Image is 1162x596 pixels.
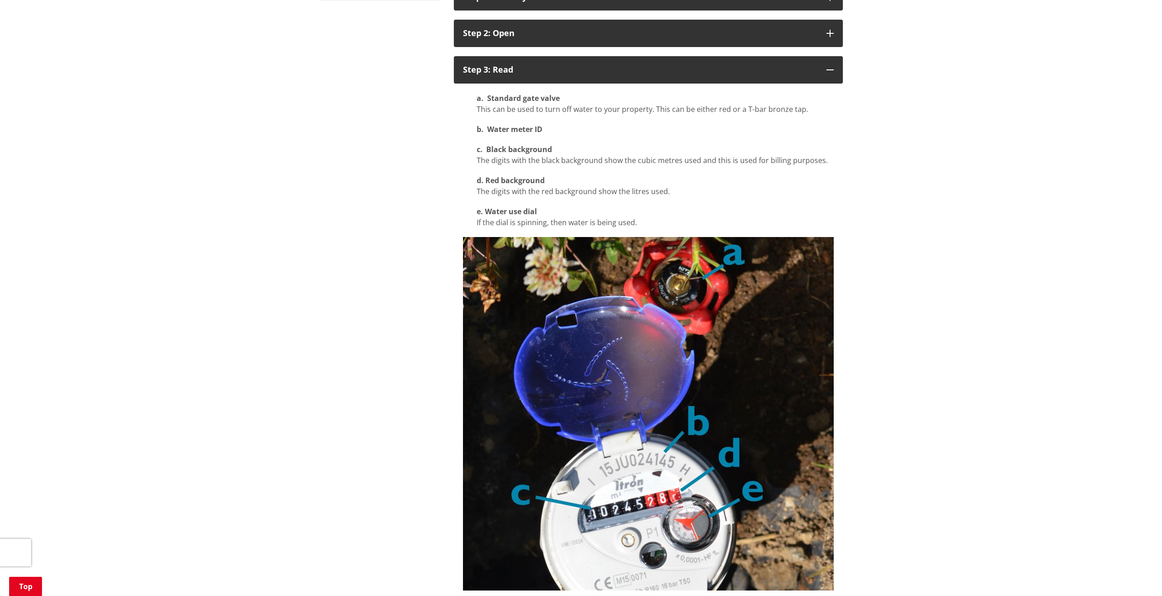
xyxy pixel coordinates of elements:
[463,65,817,74] div: Step 3: Read
[477,206,834,228] p: If the dial is spinning, then water is being used.
[477,175,834,197] p: The digits with the red background show the litres used.
[477,124,542,134] strong: b. Water meter ID
[454,20,843,47] button: Step 2: Open
[454,56,843,84] button: Step 3: Read
[477,206,537,216] strong: e. Water use dial
[1120,558,1153,591] iframe: Messenger Launcher
[477,175,545,185] strong: d. Red background
[463,237,834,591] img: water-meter---how-to-read
[477,144,834,166] p: The digits with the black background show the cubic metres used and this is used for billing purp...
[477,93,834,115] p: This can be used to turn off water to your property. This can be either red or a T-bar bronze tap.
[477,144,552,154] strong: c. Black background
[9,577,42,596] a: Top
[477,93,560,103] strong: a. Standard gate valve
[463,29,817,38] div: Step 2: Open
